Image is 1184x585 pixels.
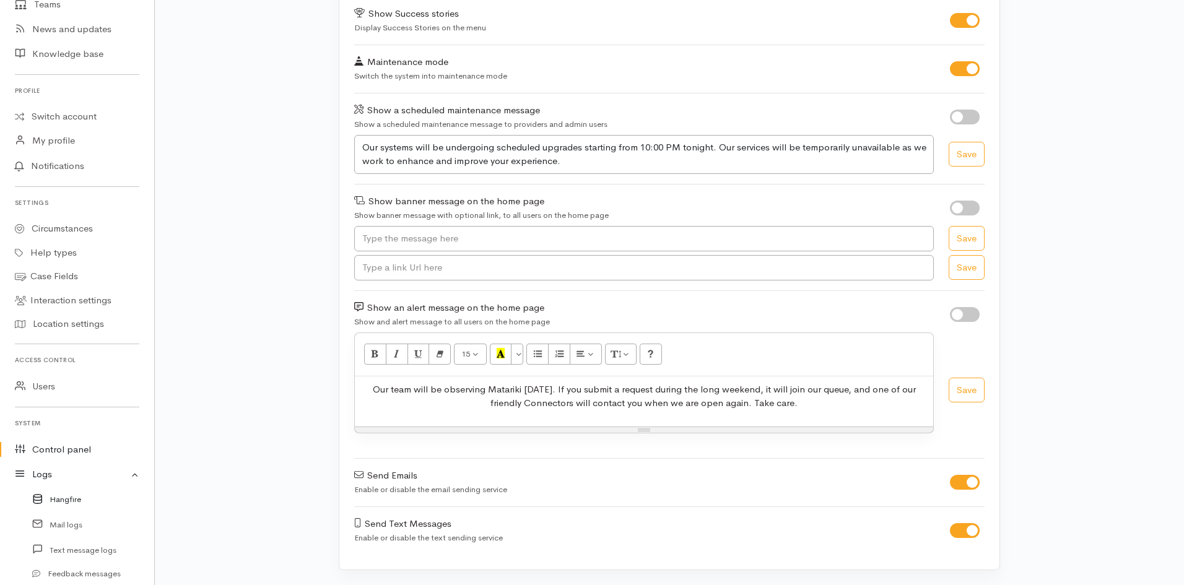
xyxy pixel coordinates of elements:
button: Bold (CTRL+B) [364,344,386,365]
span: 15 [461,349,470,359]
p: Send Emails [354,469,935,483]
button: Ordered list (CTRL+SHIFT+NUM8) [548,344,570,365]
small: Enable or disable the email sending service [354,484,507,495]
button: Recent Color [490,344,512,365]
small: Show banner message with optional link, to all users on the home page [354,210,609,220]
button: Save [949,142,985,167]
button: Paragraph [570,344,602,365]
h6: Access control [15,352,139,368]
button: Save [949,255,985,280]
p: Maintenance mode [354,55,935,69]
p: Show an alert message on the home page [354,301,935,315]
button: Remove Font Style (CTRL+\) [429,344,451,365]
button: Save [949,378,985,403]
textarea: Our systems will be undergoing scheduled upgrades starting from 10:00 PM tonight. Our services wi... [354,135,934,174]
small: Show and alert message to all users on the home page [354,316,550,327]
small: Display Success Stories on the menu [354,22,486,33]
small: Show a scheduled maintenance message to providers and admin users [354,119,607,129]
p: Our team will be observing Matariki [DATE]. If you submit a request during the long weekend, it w... [361,383,927,410]
small: Enable or disable the text sending service [354,532,503,543]
button: Save [949,226,985,251]
h6: Profile [15,82,139,99]
button: Line Height [605,344,637,365]
button: Underline (CTRL+U) [407,344,430,365]
button: Italic (CTRL+I) [386,344,408,365]
p: Show Success stories [354,7,935,21]
button: More Color [511,344,523,365]
div: Resize [355,427,933,433]
p: Show banner message on the home page [354,194,935,209]
h6: Settings [15,194,139,211]
h6: System [15,415,139,431]
p: Send Text Messages [354,517,935,531]
button: Help [640,344,662,365]
button: Unordered list (CTRL+SHIFT+NUM7) [526,344,549,365]
small: Switch the system into maintenance mode [354,71,507,81]
button: Font Size [454,344,487,365]
p: Show a scheduled maintenance message [354,103,935,118]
